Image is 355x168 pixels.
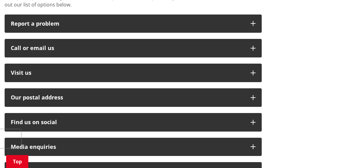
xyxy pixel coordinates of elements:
[11,21,244,27] p: Report a problem
[11,45,244,51] div: Call or email us
[11,144,244,150] div: Media enquiries
[327,142,349,164] iframe: Messenger Launcher
[11,94,244,101] h2: Our postal address
[11,119,244,125] div: Find us on social
[11,70,244,76] p: Visit us
[5,113,262,132] button: Find us on social
[5,39,262,57] button: Call or email us
[5,15,262,33] button: Report a problem
[5,138,262,156] button: Media enquiries
[5,64,262,82] button: Visit us
[6,155,28,168] a: Top
[5,88,262,107] button: Our postal address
